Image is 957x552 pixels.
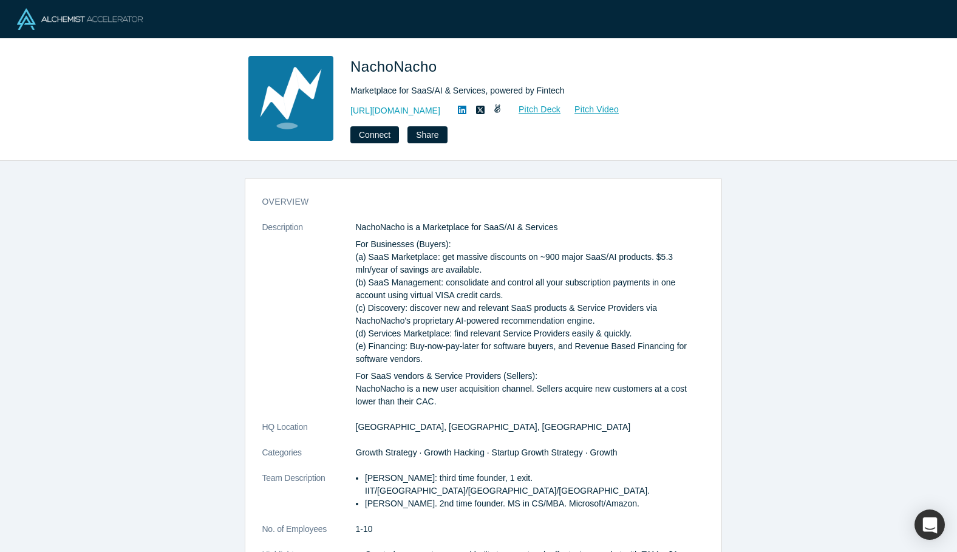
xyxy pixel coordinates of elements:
[356,448,618,457] span: Growth Strategy · Growth Hacking · Startup Growth Strategy · Growth
[356,421,704,434] dd: [GEOGRAPHIC_DATA], [GEOGRAPHIC_DATA], [GEOGRAPHIC_DATA]
[407,126,447,143] button: Share
[350,84,690,97] div: Marketplace for SaaS/AI & Services, powered by Fintech
[262,523,356,548] dt: No. of Employees
[262,446,356,472] dt: Categories
[365,497,704,510] li: [PERSON_NAME]. 2nd time founder. MS in CS/MBA. Microsoft/Amazon.
[262,221,356,421] dt: Description
[505,103,561,117] a: Pitch Deck
[356,238,704,366] p: For Businesses (Buyers): (a) SaaS Marketplace: get massive discounts on ~900 major SaaS/AI produc...
[561,103,619,117] a: Pitch Video
[262,472,356,523] dt: Team Description
[350,126,399,143] button: Connect
[356,523,704,536] dd: 1-10
[350,104,440,117] a: [URL][DOMAIN_NAME]
[17,9,143,30] img: Alchemist Logo
[248,56,333,141] img: NachoNacho's Logo
[262,421,356,446] dt: HQ Location
[350,58,441,75] span: NachoNacho
[356,370,704,408] p: For SaaS vendors & Service Providers (Sellers): NachoNacho is a new user acquisition channel. Sel...
[262,196,687,208] h3: overview
[356,221,704,234] p: NachoNacho is a Marketplace for SaaS/AI & Services
[365,472,704,497] li: [PERSON_NAME]: third time founder, 1 exit. IIT/[GEOGRAPHIC_DATA]/[GEOGRAPHIC_DATA]/[GEOGRAPHIC_DA...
